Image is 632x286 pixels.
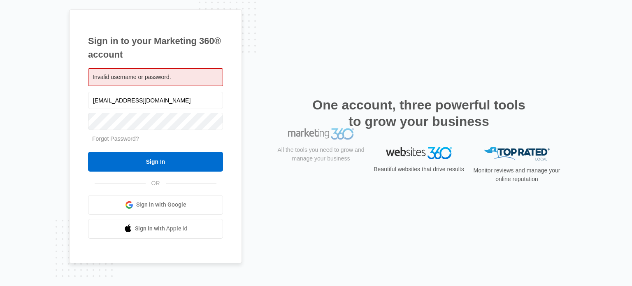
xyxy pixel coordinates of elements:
[88,34,223,61] h1: Sign in to your Marketing 360® account
[88,152,223,172] input: Sign In
[88,92,223,109] input: Email
[88,219,223,239] a: Sign in with Apple Id
[135,224,188,233] span: Sign in with Apple Id
[484,147,550,160] img: Top Rated Local
[373,165,465,174] p: Beautiful websites that drive results
[275,164,367,181] p: All the tools you need to grow and manage your business
[88,195,223,215] a: Sign in with Google
[146,179,166,188] span: OR
[92,135,139,142] a: Forgot Password?
[386,147,452,159] img: Websites 360
[471,166,563,184] p: Monitor reviews and manage your online reputation
[310,97,528,130] h2: One account, three powerful tools to grow your business
[136,200,186,209] span: Sign in with Google
[93,74,171,80] span: Invalid username or password.
[288,147,354,158] img: Marketing 360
